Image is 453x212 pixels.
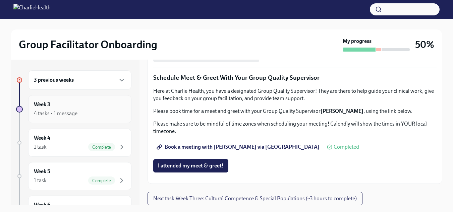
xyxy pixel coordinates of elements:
p: Please book time for a meet and greet with your Group Quality Supervisor , using the link below. [153,108,437,115]
span: Complete [88,145,115,150]
button: I attended my meet & greet! [153,159,228,172]
img: CharlieHealth [13,4,51,15]
strong: [PERSON_NAME] [321,108,363,114]
h6: Week 6 [34,201,50,209]
span: I attended my meet & greet! [158,162,224,169]
p: Here at Charlie Health, you have a designated Group Quality Supervisor! They are there to help gu... [153,87,437,102]
h6: 3 previous weeks [34,76,74,84]
h6: Week 4 [34,134,50,142]
div: 4 tasks • 1 message [34,110,77,117]
button: Next task:Week Three: Cultural Competence & Special Populations (~3 hours to complete) [148,192,362,205]
a: Week 41 taskComplete [16,129,131,157]
h2: Group Facilitator Onboarding [19,38,157,51]
p: Please make sure to be mindful of time zones when scheduling your meeting! Calendly will show the... [153,120,437,135]
h3: 50% [415,39,434,51]
span: Next task : Week Three: Cultural Competence & Special Populations (~3 hours to complete) [153,195,357,202]
h6: Week 3 [34,101,50,108]
a: Week 34 tasks • 1 message [16,95,131,123]
span: Book a meeting with [PERSON_NAME] via [GEOGRAPHIC_DATA] [158,144,320,150]
a: Week 51 taskComplete [16,162,131,190]
div: 1 task [34,177,47,184]
strong: My progress [343,38,372,45]
a: Book a meeting with [PERSON_NAME] via [GEOGRAPHIC_DATA] [153,140,324,154]
h6: Week 5 [34,168,50,175]
div: 1 task [34,143,47,151]
span: Complete [88,178,115,183]
p: Schedule Meet & Greet With Your Group Quality Supervisor [153,73,437,82]
span: Completed [334,144,359,150]
div: 3 previous weeks [28,70,131,90]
